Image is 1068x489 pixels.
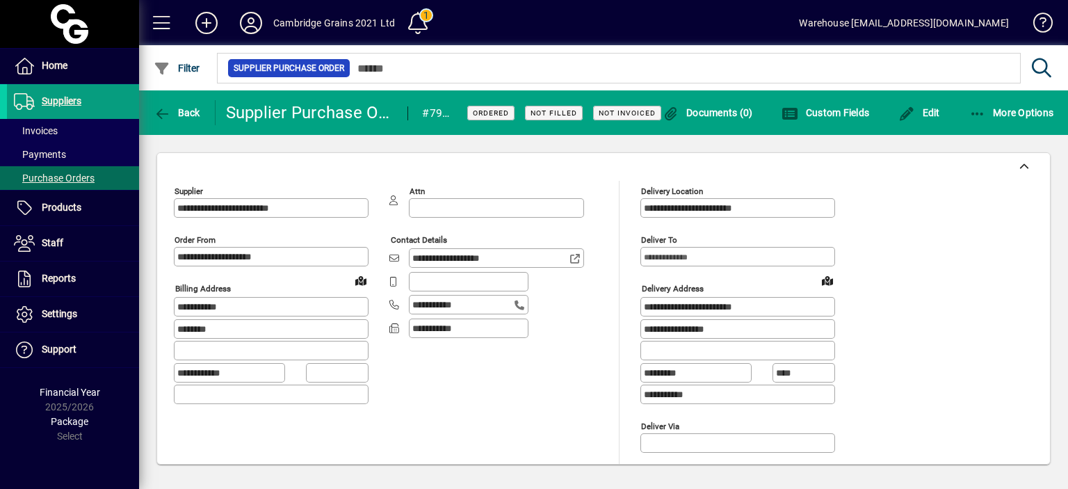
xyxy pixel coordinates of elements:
app-page-header-button: Back [139,100,216,125]
div: #7951 [422,102,450,125]
span: Home [42,60,67,71]
button: More Options [966,100,1058,125]
button: Custom Fields [778,100,873,125]
a: Staff [7,226,139,261]
a: Purchase Orders [7,166,139,190]
div: Warehouse [EMAIL_ADDRESS][DOMAIN_NAME] [799,12,1009,34]
a: View on map [816,269,839,291]
button: Documents (0) [659,100,756,125]
a: View on map [350,269,372,291]
span: Settings [42,308,77,319]
span: Purchase Orders [14,173,95,184]
button: Edit [895,100,944,125]
span: Reports [42,273,76,284]
a: Support [7,332,139,367]
a: Invoices [7,119,139,143]
a: Reports [7,262,139,296]
a: Payments [7,143,139,166]
a: Home [7,49,139,83]
mat-label: Order from [175,235,216,245]
mat-label: Delivery Location [641,186,703,196]
span: Package [51,416,88,427]
span: Suppliers [42,95,81,106]
span: Not Invoiced [599,109,656,118]
span: Edit [898,107,940,118]
span: Documents (0) [663,107,753,118]
span: Supplier Purchase Order [234,61,344,75]
span: Staff [42,237,63,248]
a: Products [7,191,139,225]
mat-label: Supplier [175,186,203,196]
span: Invoices [14,125,58,136]
span: Products [42,202,81,213]
mat-label: Deliver via [641,421,679,431]
span: Financial Year [40,387,100,398]
div: Supplier Purchase Order [226,102,394,124]
button: Add [184,10,229,35]
mat-label: Attn [410,186,425,196]
button: Filter [150,56,204,81]
span: Filter [154,63,200,74]
span: More Options [969,107,1054,118]
span: Payments [14,149,66,160]
a: Knowledge Base [1023,3,1051,48]
mat-label: Deliver To [641,235,677,245]
span: Ordered [473,109,509,118]
a: Settings [7,297,139,332]
button: Profile [229,10,273,35]
div: Cambridge Grains 2021 Ltd [273,12,395,34]
span: Support [42,344,76,355]
button: Back [150,100,204,125]
span: Not Filled [531,109,577,118]
span: Custom Fields [782,107,869,118]
span: Back [154,107,200,118]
